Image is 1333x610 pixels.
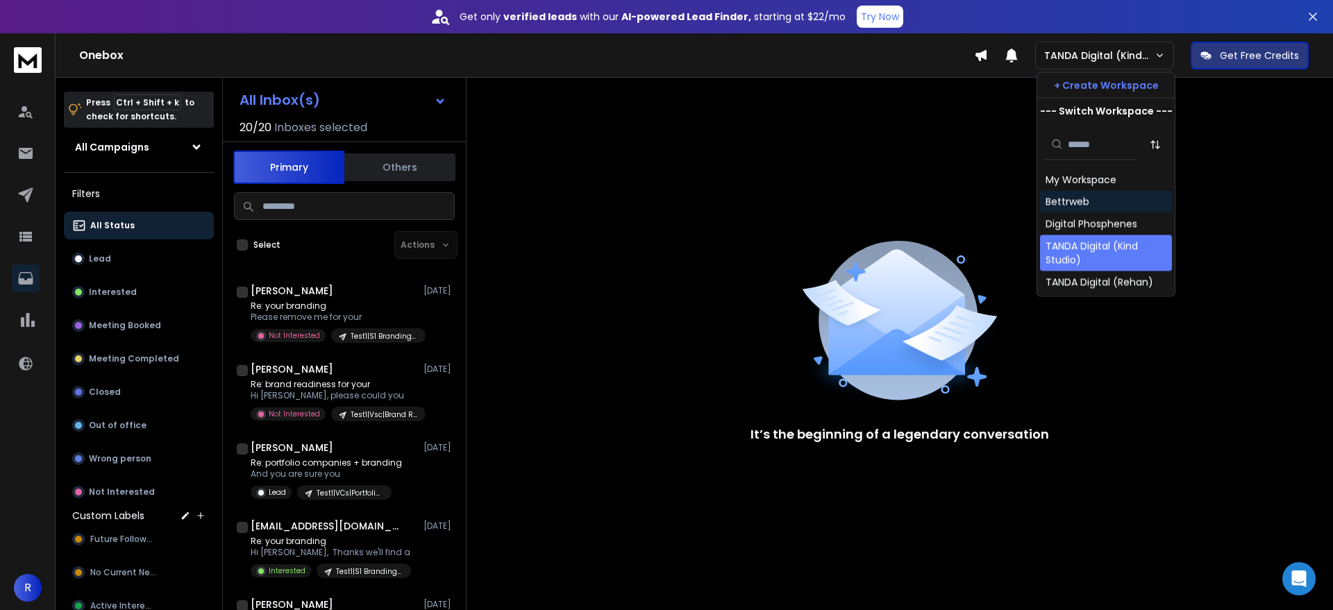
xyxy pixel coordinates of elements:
[72,509,144,523] h3: Custom Labels
[857,6,903,28] button: Try Now
[14,574,42,602] button: R
[351,409,417,420] p: Test1|Vsc|Brand Readiness Workshop Angle for VCs & Accelerators|UK&nordics|210225
[251,362,333,376] h1: [PERSON_NAME]
[90,534,157,545] span: Future Followup
[251,536,411,547] p: Re: your branding
[1141,130,1169,158] button: Sort by Sort A-Z
[1220,49,1299,62] p: Get Free Credits
[274,119,367,136] h3: Inboxes selected
[64,184,214,203] h3: Filters
[114,94,181,110] span: Ctrl + Shift + k
[251,547,411,558] p: Hi [PERSON_NAME], Thanks we'll find a
[240,93,320,107] h1: All Inbox(s)
[64,278,214,306] button: Interested
[64,559,214,586] button: No Current Need
[75,140,149,154] h1: All Campaigns
[253,239,280,251] label: Select
[424,364,455,375] p: [DATE]
[89,420,146,431] p: Out of office
[251,519,403,533] h1: [EMAIL_ADDRESS][DOMAIN_NAME]
[89,287,137,298] p: Interested
[251,468,402,480] p: And you are sure you
[228,86,458,114] button: All Inbox(s)
[351,331,417,341] p: Test1|S1 Branding + Funding Readiness|UK&Nordics|CEO, founder|210225
[424,599,455,610] p: [DATE]
[424,520,455,532] p: [DATE]
[251,390,417,401] p: Hi [PERSON_NAME], please could you
[64,133,214,161] button: All Campaigns
[1037,73,1175,98] button: + Create Workspace
[251,284,333,298] h1: [PERSON_NAME]
[64,445,214,473] button: Wrong person
[64,412,214,439] button: Out of office
[251,457,402,468] p: Re: portfolio companies + branding
[861,10,899,24] p: Try Now
[424,285,455,296] p: [DATE]
[89,453,151,464] p: Wrong person
[336,566,403,577] p: Test1|S1 Branding + Funding Readiness|UK&Nordics|CEO, founder|210225
[64,345,214,373] button: Meeting Completed
[251,300,417,312] p: Re: your branding
[64,478,214,506] button: Not Interested
[1046,276,1153,289] div: TANDA Digital (Rehan)
[424,442,455,453] p: [DATE]
[90,567,160,578] span: No Current Need
[64,378,214,406] button: Closed
[14,47,42,73] img: logo
[1046,239,1166,267] div: TANDA Digital (Kind Studio)
[79,47,974,64] h1: Onebox
[64,212,214,239] button: All Status
[89,353,179,364] p: Meeting Completed
[89,320,161,331] p: Meeting Booked
[751,425,1049,444] p: It’s the beginning of a legendary conversation
[64,312,214,339] button: Meeting Booked
[1044,49,1155,62] p: TANDA Digital (Kind Studio)
[89,486,155,498] p: Not Interested
[89,253,111,264] p: Lead
[269,330,320,341] p: Not Interested
[64,245,214,273] button: Lead
[1046,217,1137,231] div: Digital Phosphenes
[344,152,455,183] button: Others
[503,10,577,24] strong: verified leads
[251,312,417,323] p: Please remove me for your
[1282,562,1316,595] div: Open Intercom Messenger
[251,441,333,455] h1: [PERSON_NAME]
[1040,104,1173,118] p: --- Switch Workspace ---
[269,487,286,498] p: Lead
[460,10,846,24] p: Get only with our starting at $22/mo
[1046,173,1116,187] div: My Workspace
[269,566,305,576] p: Interested
[317,488,383,498] p: Test1|VCs|Portfolio Brand Review Angle|UK&Nordics|210225
[86,96,194,124] p: Press to check for shortcuts.
[621,10,751,24] strong: AI-powered Lead Finder,
[240,119,271,136] span: 20 / 20
[64,525,214,553] button: Future Followup
[1054,78,1159,92] p: + Create Workspace
[251,379,417,390] p: Re: brand readiness for your
[1046,195,1089,209] div: Bettrweb
[233,151,344,184] button: Primary
[1191,42,1309,69] button: Get Free Credits
[89,387,121,398] p: Closed
[90,220,135,231] p: All Status
[269,409,320,419] p: Not Interested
